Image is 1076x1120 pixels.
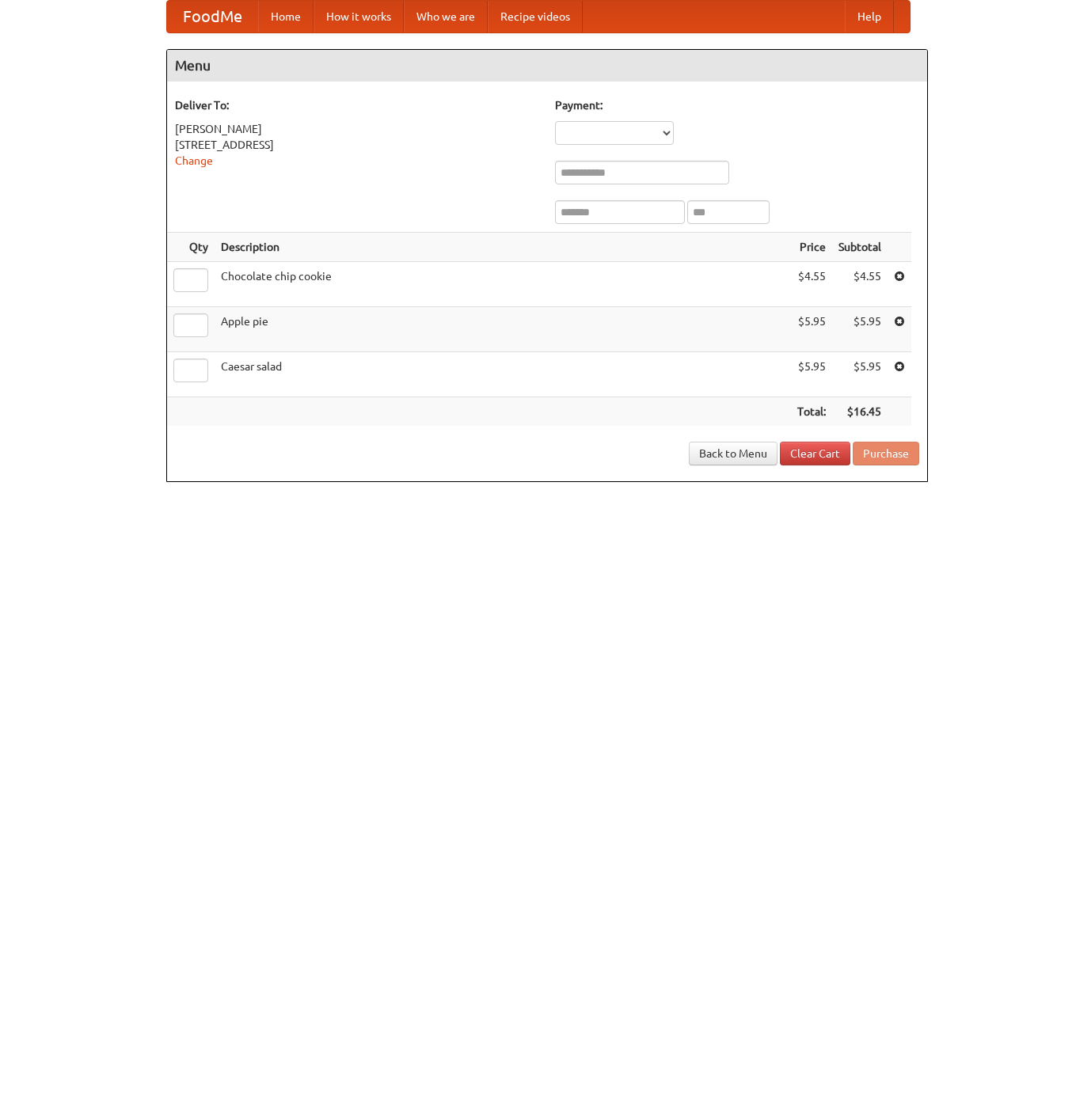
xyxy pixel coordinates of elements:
[175,121,539,137] div: [PERSON_NAME]
[832,352,888,397] td: $5.95
[215,262,791,307] td: Chocolate chip cookie
[832,262,888,307] td: $4.55
[791,352,832,397] td: $5.95
[258,1,314,32] a: Home
[791,233,832,262] th: Price
[555,97,919,113] h5: Payment:
[167,50,927,82] h4: Menu
[175,137,539,153] div: [STREET_ADDRESS]
[853,442,919,465] button: Purchase
[791,307,832,352] td: $5.95
[832,397,888,427] th: $16.45
[791,397,832,427] th: Total:
[488,1,583,32] a: Recipe videos
[832,307,888,352] td: $5.95
[404,1,488,32] a: Who we are
[175,154,213,167] a: Change
[689,442,778,465] a: Back to Menu
[780,442,850,465] a: Clear Cart
[215,307,791,352] td: Apple pie
[167,233,215,262] th: Qty
[314,1,404,32] a: How it works
[791,262,832,307] td: $4.55
[845,1,894,32] a: Help
[215,352,791,397] td: Caesar salad
[167,1,258,32] a: FoodMe
[175,97,539,113] h5: Deliver To:
[215,233,791,262] th: Description
[832,233,888,262] th: Subtotal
